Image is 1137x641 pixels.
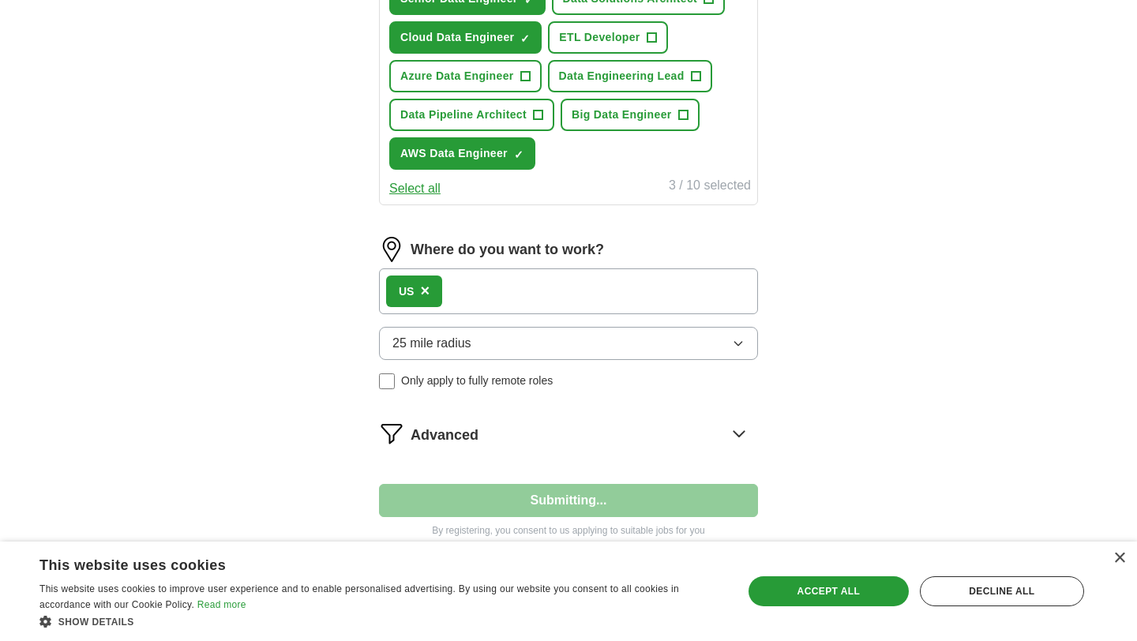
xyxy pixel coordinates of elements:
p: By registering, you consent to us applying to suitable jobs for you [379,523,758,538]
button: Azure Data Engineer [389,60,542,92]
button: 25 mile radius [379,327,758,360]
div: Accept all [749,576,909,606]
img: filter [379,421,404,446]
span: 25 mile radius [392,334,471,353]
div: Show details [39,613,722,629]
span: Data Engineering Lead [559,68,685,84]
div: Decline all [920,576,1084,606]
span: ✓ [514,148,523,161]
label: Where do you want to work? [411,239,604,261]
button: Select all [389,179,441,198]
input: Only apply to fully remote roles [379,373,395,389]
span: Azure Data Engineer [400,68,514,84]
div: This website uses cookies [39,551,683,575]
span: Data Pipeline Architect [400,107,527,123]
img: location.png [379,237,404,262]
span: AWS Data Engineer [400,145,508,162]
span: ✓ [520,32,530,45]
button: ETL Developer [548,21,667,54]
span: This website uses cookies to improve user experience and to enable personalised advertising. By u... [39,583,679,610]
span: × [420,282,430,299]
button: Submitting... [379,484,758,517]
div: US [399,283,414,300]
span: Big Data Engineer [572,107,672,123]
button: × [420,279,430,303]
button: Data Engineering Lead [548,60,712,92]
span: Only apply to fully remote roles [401,373,553,389]
span: Advanced [411,425,478,446]
button: AWS Data Engineer✓ [389,137,535,170]
button: Data Pipeline Architect [389,99,554,131]
span: ETL Developer [559,29,640,46]
div: 3 / 10 selected [669,176,751,198]
button: Big Data Engineer [561,99,700,131]
span: Show details [58,617,134,628]
button: Cloud Data Engineer✓ [389,21,542,54]
span: Cloud Data Engineer [400,29,514,46]
a: Read more, opens a new window [197,599,246,610]
div: Close [1113,553,1125,564]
